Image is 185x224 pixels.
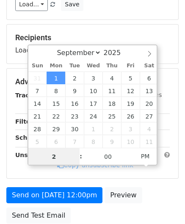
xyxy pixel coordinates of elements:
input: Hour [28,148,80,165]
span: September 25, 2025 [102,110,121,122]
span: September 27, 2025 [140,110,158,122]
span: October 5, 2025 [28,135,47,148]
span: September 11, 2025 [102,84,121,97]
span: September 12, 2025 [121,84,140,97]
span: Mon [47,63,65,69]
span: October 2, 2025 [102,122,121,135]
input: Year [101,49,132,57]
span: Fri [121,63,140,69]
span: September 28, 2025 [28,122,47,135]
span: September 22, 2025 [47,110,65,122]
h5: Recipients [15,33,170,42]
span: September 13, 2025 [140,84,158,97]
span: September 19, 2025 [121,97,140,110]
span: September 10, 2025 [84,84,102,97]
span: October 4, 2025 [140,122,158,135]
span: September 26, 2025 [121,110,140,122]
a: Preview [105,187,142,203]
span: September 5, 2025 [121,72,140,84]
span: Thu [102,63,121,69]
span: Click to toggle [134,148,157,165]
span: October 3, 2025 [121,122,140,135]
span: September 6, 2025 [140,72,158,84]
span: October 6, 2025 [47,135,65,148]
strong: Tracking [15,92,44,99]
span: September 4, 2025 [102,72,121,84]
span: September 23, 2025 [65,110,84,122]
span: September 29, 2025 [47,122,65,135]
span: September 15, 2025 [47,97,65,110]
span: September 16, 2025 [65,97,84,110]
a: Send Test Email [6,207,71,224]
input: Minute [82,148,134,165]
span: October 1, 2025 [84,122,102,135]
span: September 2, 2025 [65,72,84,84]
strong: Schedule [15,134,46,141]
span: September 3, 2025 [84,72,102,84]
span: October 9, 2025 [102,135,121,148]
a: Copy unsubscribe link [57,161,133,169]
h5: Advanced [15,77,170,86]
div: Loading... [15,33,170,55]
span: October 11, 2025 [140,135,158,148]
span: Sat [140,63,158,69]
span: September 30, 2025 [65,122,84,135]
strong: Unsubscribe [15,152,57,158]
span: September 18, 2025 [102,97,121,110]
span: September 8, 2025 [47,84,65,97]
span: August 31, 2025 [28,72,47,84]
span: Sun [28,63,47,69]
span: Tue [65,63,84,69]
span: October 8, 2025 [84,135,102,148]
span: September 1, 2025 [47,72,65,84]
span: September 21, 2025 [28,110,47,122]
span: September 9, 2025 [65,84,84,97]
iframe: Chat Widget [143,183,185,224]
a: Send on [DATE] 12:00pm [6,187,102,203]
span: September 20, 2025 [140,97,158,110]
strong: Filters [15,118,37,125]
span: September 14, 2025 [28,97,47,110]
span: October 10, 2025 [121,135,140,148]
span: September 17, 2025 [84,97,102,110]
span: September 7, 2025 [28,84,47,97]
span: September 24, 2025 [84,110,102,122]
span: October 7, 2025 [65,135,84,148]
span: : [80,148,82,165]
span: Wed [84,63,102,69]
